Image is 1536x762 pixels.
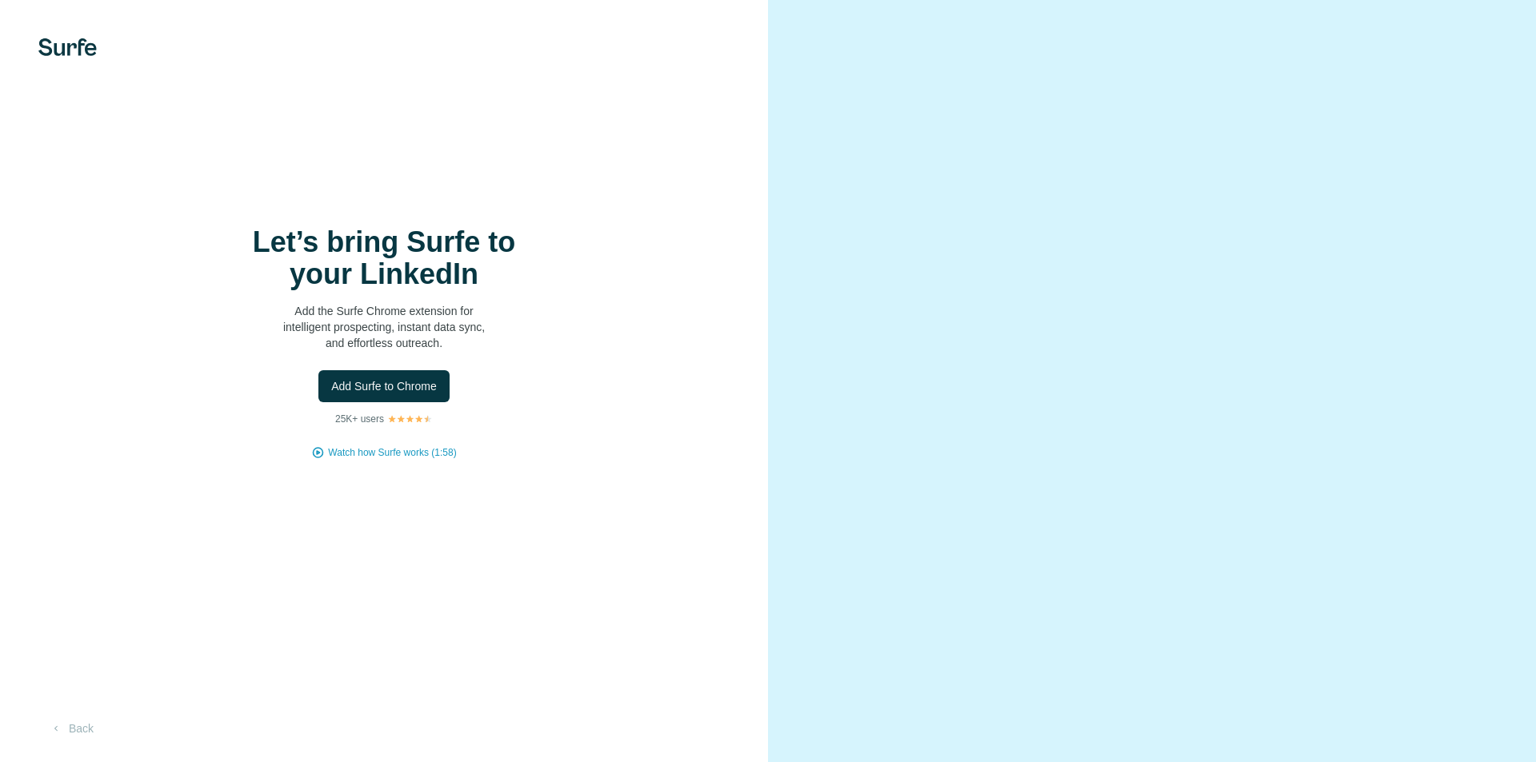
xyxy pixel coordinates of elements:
[318,370,450,402] button: Add Surfe to Chrome
[387,414,433,424] img: Rating Stars
[224,303,544,351] p: Add the Surfe Chrome extension for intelligent prospecting, instant data sync, and effortless out...
[38,714,105,743] button: Back
[331,378,437,394] span: Add Surfe to Chrome
[335,412,384,426] p: 25K+ users
[38,38,97,56] img: Surfe's logo
[224,226,544,290] h1: Let’s bring Surfe to your LinkedIn
[328,445,456,460] button: Watch how Surfe works (1:58)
